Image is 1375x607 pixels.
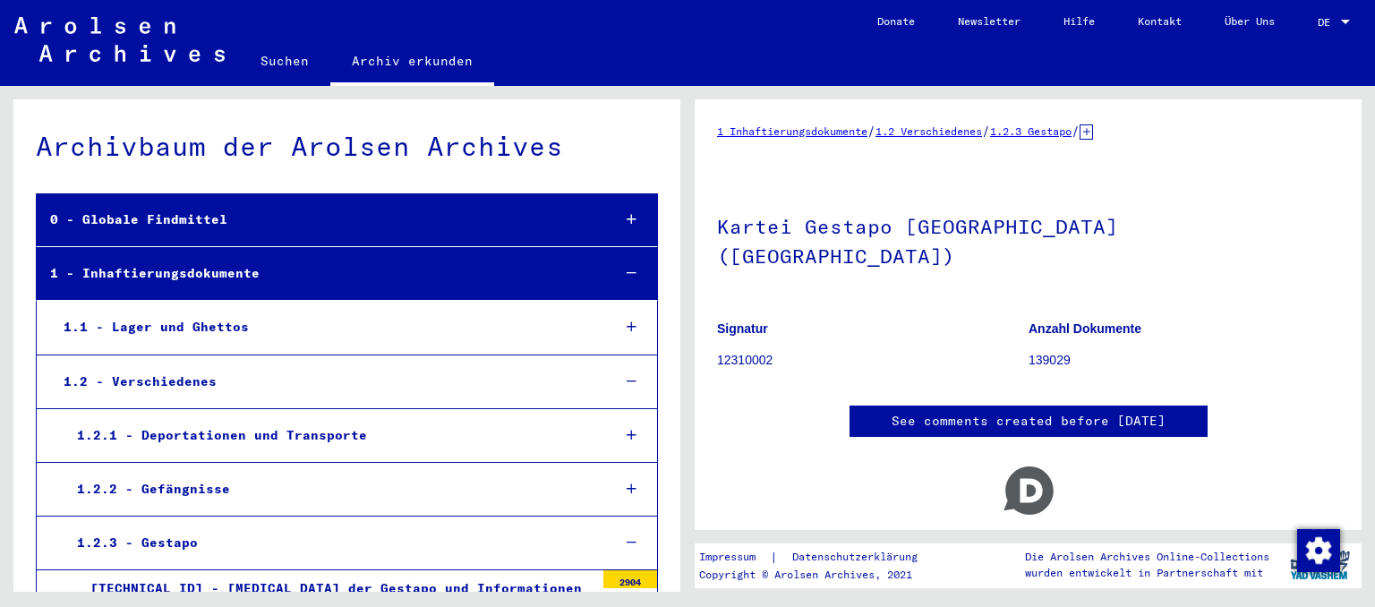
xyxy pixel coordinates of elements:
[867,123,875,139] span: /
[330,39,494,86] a: Archiv erkunden
[717,351,1028,370] p: 12310002
[1072,123,1080,139] span: /
[64,418,596,453] div: 1.2.1 - Deportationen und Transporte
[37,202,596,237] div: 0 - Globale Findmittel
[1029,351,1339,370] p: 139029
[37,256,596,291] div: 1 - Inhaftierungsdokumente
[1318,16,1337,29] span: DE
[239,39,330,82] a: Suchen
[1029,321,1141,336] b: Anzahl Dokumente
[50,364,596,399] div: 1.2 - Verschiedenes
[1297,529,1340,572] img: Zustimmung ändern
[699,548,939,567] div: |
[875,124,982,138] a: 1.2 Verschiedenes
[982,123,990,139] span: /
[50,310,596,345] div: 1.1 - Lager und Ghettos
[64,526,596,560] div: 1.2.3 - Gestapo
[1025,549,1269,565] p: Die Arolsen Archives Online-Collections
[717,185,1339,294] h1: Kartei Gestapo [GEOGRAPHIC_DATA] ([GEOGRAPHIC_DATA])
[36,126,658,167] div: Archivbaum der Arolsen Archives
[1025,565,1269,581] p: wurden entwickelt in Partnerschaft mit
[778,548,939,567] a: Datenschutzerklärung
[717,321,768,336] b: Signatur
[892,412,1166,431] a: See comments created before [DATE]
[1286,543,1354,587] img: yv_logo.png
[699,567,939,583] p: Copyright © Arolsen Archives, 2021
[603,570,657,588] div: 2904
[699,548,770,567] a: Impressum
[64,472,596,507] div: 1.2.2 - Gefängnisse
[14,17,225,62] img: Arolsen_neg.svg
[990,124,1072,138] a: 1.2.3 Gestapo
[717,124,867,138] a: 1 Inhaftierungsdokumente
